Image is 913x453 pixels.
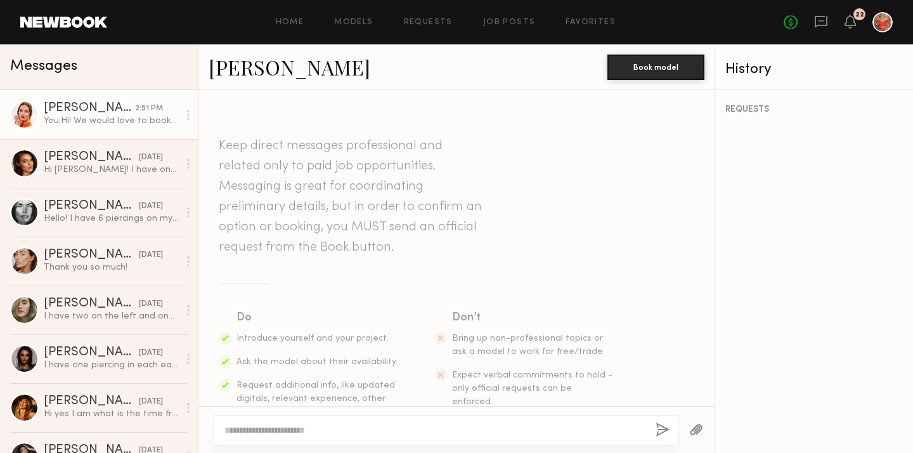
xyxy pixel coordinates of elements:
[44,115,179,127] div: You: Hi! We would love to book you for Tuesdays shoot- are you available from 8am- at least 2 pm?...
[135,103,163,115] div: 2:51 PM
[483,18,536,27] a: Job Posts
[44,310,179,322] div: I have two on the left and one on the right
[236,334,389,343] span: Introduce yourself and your project.
[452,309,614,327] div: Don’t
[404,18,453,27] a: Requests
[10,59,77,74] span: Messages
[44,261,179,273] div: Thank you so much!
[44,164,179,176] div: Hi [PERSON_NAME]! I have one on each ear.
[236,309,399,327] div: Do
[44,346,139,359] div: [PERSON_NAME]
[209,53,370,81] a: [PERSON_NAME]
[219,136,485,258] header: Keep direct messages professional and related only to paid job opportunities. Messaging is great ...
[139,152,163,164] div: [DATE]
[44,408,179,420] div: Hi yes I am what is the time frame? And I have 4 ear piercings on each side!
[44,200,139,213] div: [PERSON_NAME]
[44,213,179,225] div: Hello! I have 6 piercings on my right ear and 4 piercings on my left ear
[139,396,163,408] div: [DATE]
[607,61,704,72] a: Book model
[855,11,864,18] div: 22
[139,347,163,359] div: [DATE]
[725,62,903,77] div: History
[44,102,135,115] div: [PERSON_NAME]
[725,105,903,114] div: REQUESTS
[236,381,395,416] span: Request additional info, like updated digitals, relevant experience, other skills, etc.
[139,298,163,310] div: [DATE]
[139,200,163,213] div: [DATE]
[44,298,139,310] div: [PERSON_NAME]
[139,249,163,261] div: [DATE]
[334,18,373,27] a: Models
[236,358,398,366] span: Ask the model about their availability.
[452,371,612,406] span: Expect verbal commitments to hold - only official requests can be enforced.
[44,151,139,164] div: [PERSON_NAME]
[276,18,304,27] a: Home
[44,249,139,261] div: [PERSON_NAME]
[44,395,139,408] div: [PERSON_NAME]
[452,334,605,356] span: Bring up non-professional topics or ask a model to work for free/trade.
[566,18,616,27] a: Favorites
[44,359,179,371] div: I have one piercing in each ear and my hair is brown and chest length
[607,55,704,80] button: Book model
